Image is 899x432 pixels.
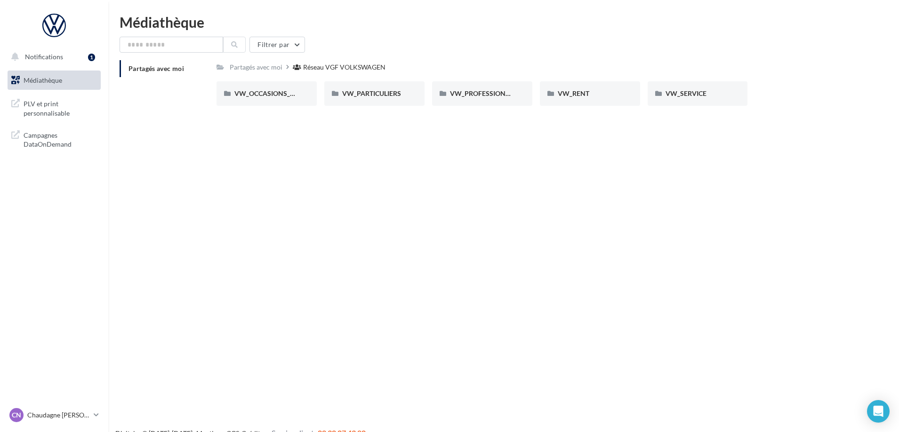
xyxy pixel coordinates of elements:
[12,410,21,420] span: CN
[558,89,589,97] span: VW_RENT
[24,129,97,149] span: Campagnes DataOnDemand
[666,89,706,97] span: VW_SERVICE
[234,89,327,97] span: VW_OCCASIONS_GARANTIES
[24,76,62,84] span: Médiathèque
[88,54,95,61] div: 1
[303,63,385,72] div: Réseau VGF VOLKSWAGEN
[25,53,63,61] span: Notifications
[27,410,90,420] p: Chaudagne [PERSON_NAME]
[6,125,103,153] a: Campagnes DataOnDemand
[450,89,522,97] span: VW_PROFESSIONNELS
[128,64,184,72] span: Partagés avec moi
[249,37,305,53] button: Filtrer par
[6,94,103,121] a: PLV et print personnalisable
[6,47,99,67] button: Notifications 1
[230,63,282,72] div: Partagés avec moi
[8,406,101,424] a: CN Chaudagne [PERSON_NAME]
[6,71,103,90] a: Médiathèque
[120,15,888,29] div: Médiathèque
[342,89,401,97] span: VW_PARTICULIERS
[867,400,890,423] div: Open Intercom Messenger
[24,97,97,118] span: PLV et print personnalisable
